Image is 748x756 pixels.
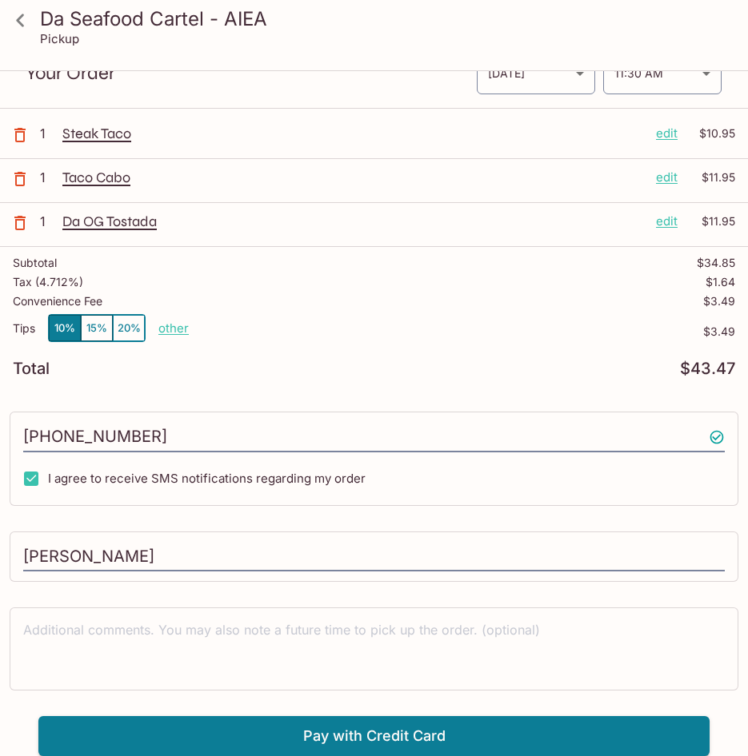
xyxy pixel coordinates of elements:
[26,66,476,81] p: Your Order
[13,322,35,335] p: Tips
[113,315,145,341] button: 20%
[62,125,643,142] p: Steak Taco
[13,257,57,269] p: Subtotal
[697,257,735,269] p: $34.85
[687,169,735,186] p: $11.95
[40,169,56,186] p: 1
[23,542,725,572] input: Enter first and last name
[62,213,643,230] p: Da OG Tostada
[48,471,366,486] span: I agree to receive SMS notifications regarding my order
[656,169,678,186] p: edit
[40,6,735,31] h3: Da Seafood Cartel - AIEA
[603,52,722,94] div: 11:30 AM
[40,125,56,142] p: 1
[49,315,81,341] button: 10%
[703,295,735,308] p: $3.49
[656,125,678,142] p: edit
[81,315,113,341] button: 15%
[687,213,735,230] p: $11.95
[158,320,189,336] button: other
[40,213,56,230] p: 1
[38,716,710,756] button: Pay with Credit Card
[40,31,79,46] p: Pickup
[23,422,725,452] input: Enter phone number
[656,213,678,230] p: edit
[189,325,735,338] p: $3.49
[62,169,643,186] p: Taco Cabo
[13,276,83,288] p: Tax ( 4.712% )
[687,125,735,142] p: $10.95
[706,276,735,288] p: $1.64
[13,295,102,308] p: Convenience Fee
[13,361,50,376] p: Total
[680,361,735,376] p: $43.47
[477,52,595,94] div: [DATE]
